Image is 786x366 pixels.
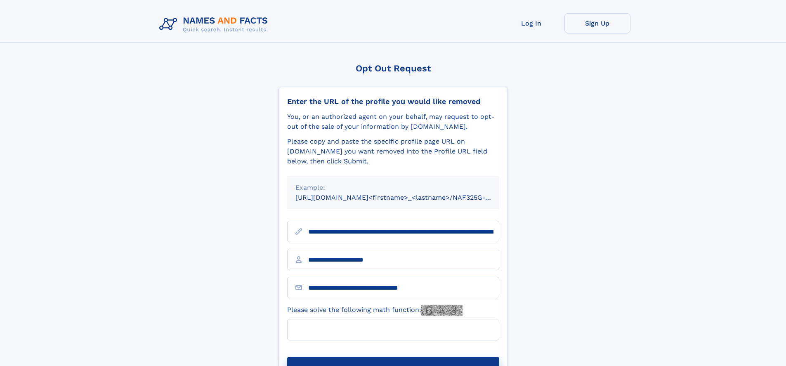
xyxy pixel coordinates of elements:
label: Please solve the following math function: [287,305,463,316]
img: Logo Names and Facts [156,13,275,35]
div: Opt Out Request [279,63,508,73]
a: Sign Up [564,13,630,33]
div: Enter the URL of the profile you would like removed [287,97,499,106]
div: Please copy and paste the specific profile page URL on [DOMAIN_NAME] you want removed into the Pr... [287,137,499,166]
div: Example: [295,183,491,193]
div: You, or an authorized agent on your behalf, may request to opt-out of the sale of your informatio... [287,112,499,132]
small: [URL][DOMAIN_NAME]<firstname>_<lastname>/NAF325G-xxxxxxxx [295,194,515,201]
a: Log In [498,13,564,33]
